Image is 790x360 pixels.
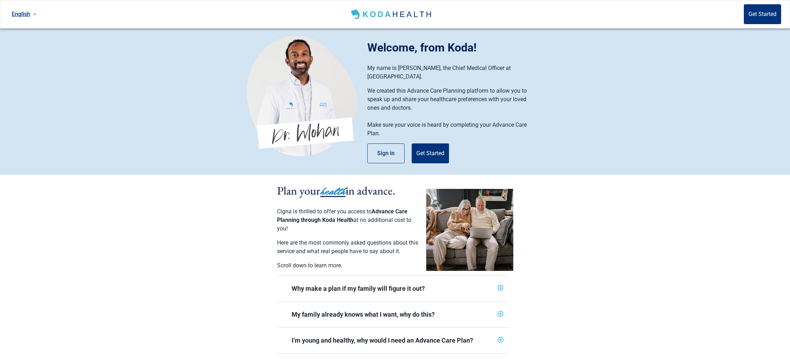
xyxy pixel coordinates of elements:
img: Koda Health [247,36,357,156]
button: Get Started [744,4,781,24]
span: plus-circle [498,337,503,343]
p: My name is [PERSON_NAME], the Chief Medical Officer at [GEOGRAPHIC_DATA]. [367,64,536,81]
p: We created this Advance Care Planning platform to allow you to speak up and share your healthcare... [367,87,536,112]
div: My family already knows what I want, why do this? [277,302,509,327]
div: Why make a plan if my family will figure it out? [292,284,495,293]
img: Couple planning their healthcare together [426,189,513,271]
span: in advance. [346,183,395,198]
h1: Welcome, from Koda! [367,39,543,56]
span: health [320,184,346,199]
p: Here are the most commonly asked questions about this service and what real people have to say ab... [277,239,419,256]
button: Sign in [367,143,405,163]
p: Make sure your voice is heard by completing your Advance Care Plan. [367,121,536,138]
div: My family already knows what I want, why do this? [292,310,495,319]
span: plus-circle [498,285,503,291]
p: Scroll down to learn more. [277,261,419,270]
div: I’m young and healthy, why would I need an Advance Care Plan? [277,328,509,353]
button: Get Started [412,143,449,163]
div: I’m young and healthy, why would I need an Advance Care Plan? [292,336,495,345]
span: down [33,12,37,16]
span: Plan your [277,183,320,198]
img: Koda Health [350,9,434,20]
a: Current language: English [9,8,39,20]
span: Cigna is thrilled to offer you access to [277,208,372,215]
div: Why make a plan if my family will figure it out? [277,276,509,301]
span: plus-circle [498,311,503,317]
